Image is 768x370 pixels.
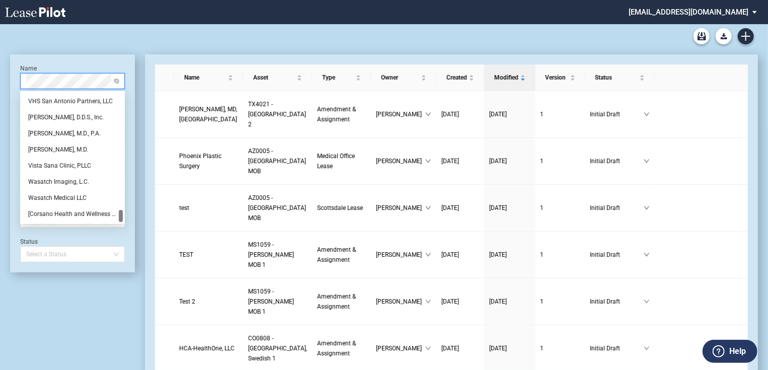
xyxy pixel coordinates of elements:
[174,64,243,91] th: Name
[644,205,650,211] span: down
[179,251,193,258] span: TEST
[22,109,123,125] div: Valeri Sacknoff, D.D.S., Inc.
[248,335,307,362] span: CO0808 - Denver, Swedish 1
[541,297,580,307] a: 1
[179,151,238,171] a: Phoenix Plastic Surgery
[441,158,459,165] span: [DATE]
[716,28,732,44] button: Download Blank Form
[436,64,484,91] th: Created
[425,299,431,305] span: down
[248,286,307,317] a: MS1059 - [PERSON_NAME] MOB 1
[322,72,354,83] span: Type
[317,245,366,265] a: Amendment & Assignment
[376,297,425,307] span: [PERSON_NAME]
[541,156,580,166] a: 1
[489,298,507,305] span: [DATE]
[441,111,459,118] span: [DATE]
[644,158,650,164] span: down
[489,343,530,353] a: [DATE]
[28,209,117,219] div: [Corsano Health and Wellness Inc]
[248,241,294,268] span: MS1059 - Jackson MOB 1
[489,111,507,118] span: [DATE]
[317,204,363,211] span: Scottsdale Lease
[317,153,355,170] span: Medical Office Lease
[317,338,366,358] a: Amendment & Assignment
[376,343,425,353] span: [PERSON_NAME]
[179,298,195,305] span: Test 2
[22,93,123,109] div: VHS San Antonio Partners, LLC
[535,64,585,91] th: Version
[248,99,307,129] a: TX4021 - [GEOGRAPHIC_DATA] 2
[248,101,306,128] span: TX4021 - Pearland Medical Plaza 2
[317,293,356,310] span: Amendment & Assignment
[371,64,436,91] th: Owner
[248,333,307,363] a: CO0808 - [GEOGRAPHIC_DATA], Swedish 1
[441,203,479,213] a: [DATE]
[248,146,307,176] a: AZ0005 - [GEOGRAPHIC_DATA] MOB
[729,345,746,358] label: Help
[22,141,123,158] div: Virander Sachdeva, M.D.
[541,111,544,118] span: 1
[381,72,419,83] span: Owner
[441,298,459,305] span: [DATE]
[644,345,650,351] span: down
[713,28,735,44] md-menu: Download Blank Form List
[28,144,117,155] div: [PERSON_NAME], M.D.
[585,64,655,91] th: Status
[703,340,757,363] button: Help
[114,79,119,84] span: close-circle
[694,28,710,44] a: Archive
[179,106,237,123] span: Aurora Gonzalez, MD, PA
[489,297,530,307] a: [DATE]
[489,203,530,213] a: [DATE]
[541,250,580,260] a: 1
[22,190,123,206] div: Wasatch Medical LLC
[317,246,356,263] span: Amendment & Assignment
[28,96,117,106] div: VHS San Antonio Partners, LLC
[541,204,544,211] span: 1
[179,104,238,124] a: [PERSON_NAME], MD, [GEOGRAPHIC_DATA]
[446,72,467,83] span: Created
[28,128,117,138] div: [PERSON_NAME], M.D., P.A.
[425,111,431,117] span: down
[489,251,507,258] span: [DATE]
[541,345,544,352] span: 1
[248,194,306,221] span: AZ0005 - North Mountain MOB
[425,345,431,351] span: down
[590,297,644,307] span: Initial Draft
[541,298,544,305] span: 1
[441,345,459,352] span: [DATE]
[28,112,117,122] div: [PERSON_NAME], D.D.S., Inc.
[441,250,479,260] a: [DATE]
[644,299,650,305] span: down
[541,158,544,165] span: 1
[22,206,123,222] div: [Corsano Health and Wellness Inc]
[441,251,459,258] span: [DATE]
[22,125,123,141] div: Vanessa I. Silebi, M.D., P.A.
[243,64,312,91] th: Asset
[22,158,123,174] div: Vista Sana Clinic, PLLC
[590,343,644,353] span: Initial Draft
[425,252,431,258] span: down
[738,28,754,44] a: Create new document
[590,203,644,213] span: Initial Draft
[317,104,366,124] a: Amendment & Assignment
[179,153,221,170] span: Phoenix Plastic Surgery
[644,111,650,117] span: down
[179,297,238,307] a: Test 2
[184,72,226,83] span: Name
[317,291,366,312] a: Amendment & Assignment
[179,343,238,353] a: HCA-HealthOne, LLC
[376,156,425,166] span: [PERSON_NAME]
[590,156,644,166] span: Initial Draft
[541,203,580,213] a: 1
[28,161,117,171] div: Vista Sana Clinic, PLLC
[20,238,38,245] label: Status
[489,109,530,119] a: [DATE]
[484,64,535,91] th: Modified
[179,203,238,213] a: test
[376,203,425,213] span: [PERSON_NAME]
[248,288,294,315] span: MS1059 - Jackson MOB 1
[22,174,123,190] div: Wasatch Imaging, L.C.
[595,72,638,83] span: Status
